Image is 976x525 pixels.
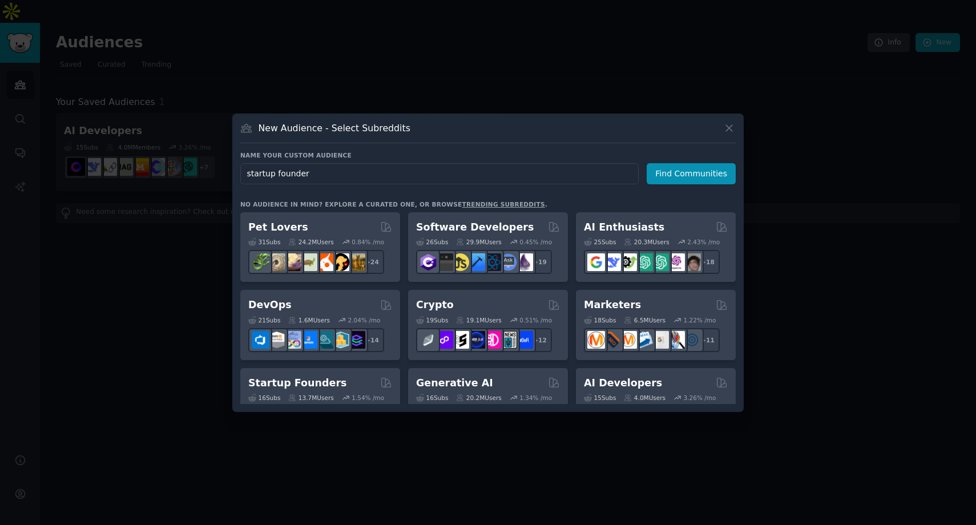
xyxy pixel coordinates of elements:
img: OpenAIDev [667,253,685,271]
img: Emailmarketing [635,331,653,349]
img: web3 [467,331,485,349]
img: googleads [651,331,669,349]
div: 1.22 % /mo [684,316,716,324]
div: + 14 [360,328,384,352]
h2: AI Developers [584,376,662,390]
img: aws_cdk [332,331,349,349]
div: 19.1M Users [456,316,501,324]
div: 0.51 % /mo [519,316,552,324]
div: 25 Sub s [584,238,616,246]
div: 2.43 % /mo [687,238,720,246]
h2: Marketers [584,298,641,312]
div: 19 Sub s [416,316,448,324]
img: AskComputerScience [499,253,517,271]
img: AWS_Certified_Experts [268,331,285,349]
img: AskMarketing [619,331,637,349]
h2: Startup Founders [248,376,346,390]
div: 6.5M Users [624,316,666,324]
img: ArtificalIntelligence [683,253,701,271]
div: 4.0M Users [624,394,666,402]
div: + 12 [528,328,552,352]
img: PetAdvice [332,253,349,271]
div: 24.2M Users [288,238,333,246]
h2: AI Enthusiasts [584,220,664,235]
img: learnjavascript [451,253,469,271]
img: MarketingResearch [667,331,685,349]
img: defiblockchain [483,331,501,349]
img: iOSProgramming [467,253,485,271]
img: cockatiel [316,253,333,271]
img: chatgpt_promptDesign [635,253,653,271]
div: 31 Sub s [248,238,280,246]
img: GoogleGeminiAI [587,253,605,271]
div: 15 Sub s [584,394,616,402]
div: 20.3M Users [624,238,669,246]
img: CryptoNews [499,331,517,349]
h2: Pet Lovers [248,220,308,235]
h2: Crypto [416,298,454,312]
div: + 11 [696,328,720,352]
img: AItoolsCatalog [619,253,637,271]
div: 26 Sub s [416,238,448,246]
div: 0.45 % /mo [519,238,552,246]
div: 21 Sub s [248,316,280,324]
h2: DevOps [248,298,292,312]
h2: Generative AI [416,376,493,390]
div: 3.26 % /mo [684,394,716,402]
div: 16 Sub s [248,394,280,402]
img: ethfinance [420,331,437,349]
img: csharp [420,253,437,271]
img: turtle [300,253,317,271]
img: DeepSeek [603,253,621,271]
img: herpetology [252,253,269,271]
img: ethstaker [451,331,469,349]
img: bigseo [603,331,621,349]
div: 0.84 % /mo [352,238,384,246]
div: 1.54 % /mo [352,394,384,402]
img: content_marketing [587,331,605,349]
img: reactnative [483,253,501,271]
a: trending subreddits [462,201,545,208]
img: leopardgeckos [284,253,301,271]
h3: New Audience - Select Subreddits [259,122,410,134]
img: dogbreed [348,253,365,271]
img: elixir [515,253,533,271]
img: ballpython [268,253,285,271]
h2: Software Developers [416,220,534,235]
img: chatgpt_prompts_ [651,253,669,271]
img: OnlineMarketing [683,331,701,349]
h3: Name your custom audience [240,151,736,159]
div: 13.7M Users [288,394,333,402]
img: PlatformEngineers [348,331,365,349]
div: 1.6M Users [288,316,330,324]
img: DevOpsLinks [300,331,317,349]
div: 1.34 % /mo [519,394,552,402]
div: + 18 [696,250,720,274]
img: azuredevops [252,331,269,349]
div: 2.04 % /mo [348,316,381,324]
div: 20.2M Users [456,394,501,402]
div: 29.9M Users [456,238,501,246]
img: defi_ [515,331,533,349]
input: Pick a short name, like "Digital Marketers" or "Movie-Goers" [240,163,639,184]
img: platformengineering [316,331,333,349]
img: 0xPolygon [435,331,453,349]
button: Find Communities [647,163,736,184]
img: software [435,253,453,271]
img: Docker_DevOps [284,331,301,349]
div: + 19 [528,250,552,274]
div: No audience in mind? Explore a curated one, or browse . [240,200,547,208]
div: + 24 [360,250,384,274]
div: 18 Sub s [584,316,616,324]
div: 16 Sub s [416,394,448,402]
